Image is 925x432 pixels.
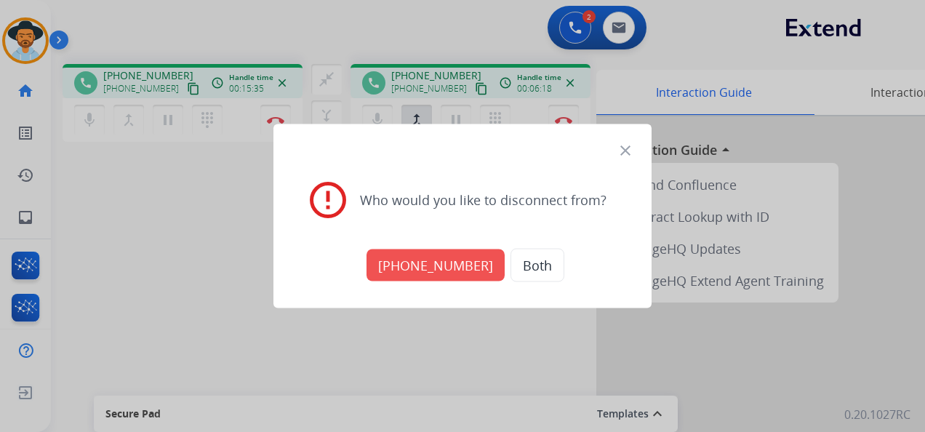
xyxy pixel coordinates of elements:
button: [PHONE_NUMBER] [367,249,505,281]
mat-icon: close [617,142,634,159]
button: Both [510,249,564,282]
span: Who would you like to disconnect from? [360,189,606,209]
mat-icon: error_outline [306,177,350,221]
p: 0.20.1027RC [844,406,910,423]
